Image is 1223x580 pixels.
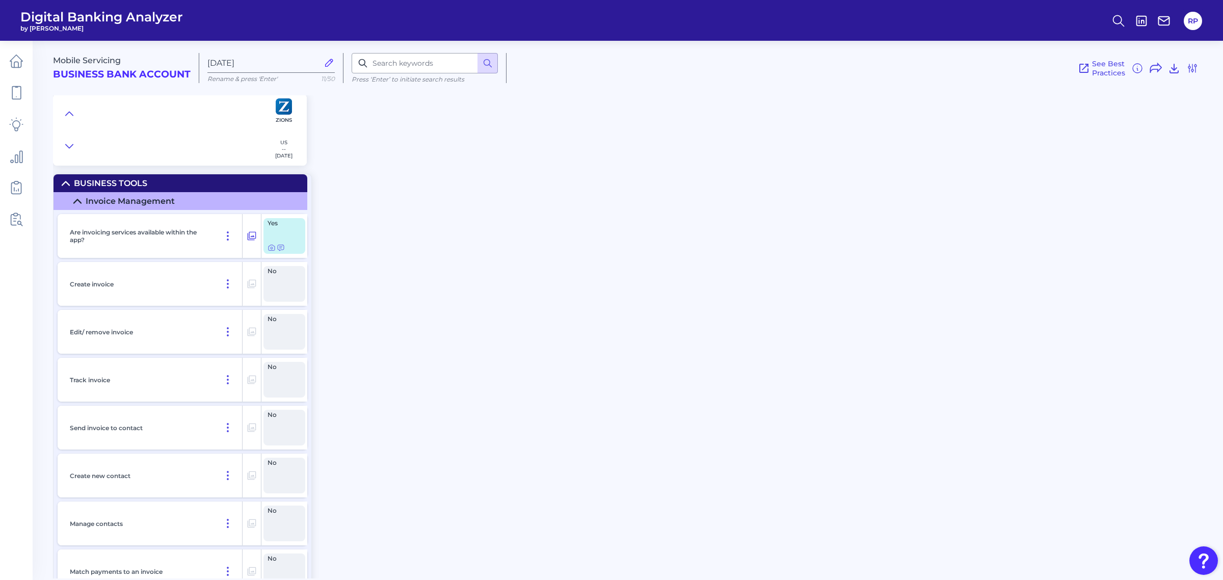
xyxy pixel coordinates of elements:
[268,556,295,562] span: No
[54,192,307,210] summary: Invoice Management
[20,9,183,24] span: Digital Banking Analyzer
[268,412,295,418] span: No
[268,364,295,370] span: No
[70,228,209,244] p: Are invoicing services available within the app?
[268,316,295,322] span: No
[268,460,295,466] span: No
[1078,59,1125,77] a: See Best Practices
[70,472,130,480] p: Create new contact
[1092,59,1125,77] span: See Best Practices
[1189,546,1218,575] button: Open Resource Center
[74,178,147,188] div: Business Tools
[70,280,114,288] p: Create invoice
[54,174,307,192] summary: Business Tools
[70,376,110,384] p: Track invoice
[275,146,293,152] p: --
[70,568,163,575] p: Match payments to an invoice
[70,424,143,432] p: Send invoice to contact
[275,152,293,159] p: [DATE]
[352,53,498,73] input: Search keywords
[276,117,292,123] p: Zions
[275,139,293,146] p: US
[86,196,175,206] div: Invoice Management
[268,268,295,274] span: No
[70,520,123,528] p: Manage contacts
[352,75,498,83] p: Press ‘Enter’ to initiate search results
[53,69,191,81] h2: Business Bank Account
[53,56,121,65] span: Mobile Servicing
[207,75,335,83] p: Rename & press 'Enter'
[268,508,295,514] span: No
[20,24,183,32] span: by [PERSON_NAME]
[268,220,295,226] span: Yes
[321,75,335,83] span: 11/50
[70,328,133,336] p: Edit/ remove invoice
[1184,12,1202,30] button: RP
